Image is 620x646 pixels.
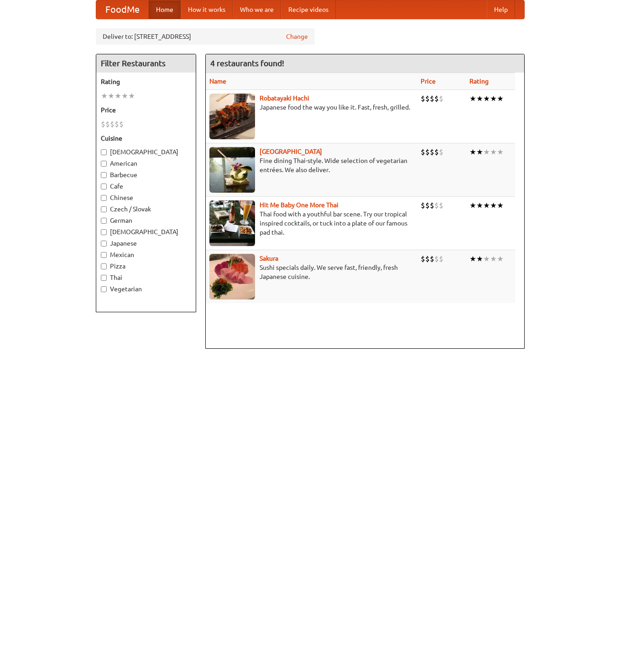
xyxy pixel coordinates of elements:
[115,119,119,129] li: $
[101,252,107,258] input: Mexican
[421,78,436,85] a: Price
[469,78,489,85] a: Rating
[233,0,281,19] a: Who we are
[181,0,233,19] a: How it works
[439,94,443,104] li: $
[101,250,191,259] label: Mexican
[101,227,191,236] label: [DEMOGRAPHIC_DATA]
[101,159,191,168] label: American
[425,200,430,210] li: $
[209,263,414,281] p: Sushi specials daily. We serve fast, friendly, fresh Japanese cuisine.
[497,200,504,210] li: ★
[101,216,191,225] label: German
[434,254,439,264] li: $
[108,91,115,101] li: ★
[260,148,322,155] a: [GEOGRAPHIC_DATA]
[101,170,191,179] label: Barbecue
[469,94,476,104] li: ★
[434,94,439,104] li: $
[209,94,255,139] img: robatayaki.jpg
[434,147,439,157] li: $
[430,254,434,264] li: $
[101,241,107,247] input: Japanese
[469,254,476,264] li: ★
[101,273,191,282] label: Thai
[497,94,504,104] li: ★
[490,94,497,104] li: ★
[101,286,107,292] input: Vegetarian
[101,262,191,271] label: Pizza
[101,284,191,294] label: Vegetarian
[490,254,497,264] li: ★
[101,218,107,224] input: German
[101,105,191,115] h5: Price
[483,254,490,264] li: ★
[439,147,443,157] li: $
[425,254,430,264] li: $
[430,147,434,157] li: $
[101,239,191,248] label: Japanese
[101,161,107,167] input: American
[421,200,425,210] li: $
[96,54,196,73] h4: Filter Restaurants
[101,275,107,281] input: Thai
[476,94,483,104] li: ★
[260,201,339,209] a: Hit Me Baby One More Thai
[121,91,128,101] li: ★
[434,200,439,210] li: $
[209,103,414,112] p: Japanese food the way you like it. Fast, fresh, grilled.
[101,229,107,235] input: [DEMOGRAPHIC_DATA]
[476,147,483,157] li: ★
[281,0,336,19] a: Recipe videos
[101,172,107,178] input: Barbecue
[497,147,504,157] li: ★
[101,184,107,189] input: Cafe
[425,147,430,157] li: $
[490,200,497,210] li: ★
[421,254,425,264] li: $
[209,156,414,174] p: Fine dining Thai-style. Wide selection of vegetarian entrées. We also deliver.
[110,119,115,129] li: $
[149,0,181,19] a: Home
[421,147,425,157] li: $
[469,200,476,210] li: ★
[105,119,110,129] li: $
[209,200,255,246] img: babythai.jpg
[483,94,490,104] li: ★
[286,32,308,41] a: Change
[209,78,226,85] a: Name
[101,77,191,86] h5: Rating
[439,200,443,210] li: $
[469,147,476,157] li: ★
[476,254,483,264] li: ★
[260,255,278,262] b: Sakura
[209,210,414,237] p: Thai food with a youthful bar scene. Try our tropical inspired cocktails, or tuck into a plate of...
[101,119,105,129] li: $
[487,0,515,19] a: Help
[430,94,434,104] li: $
[101,149,107,155] input: [DEMOGRAPHIC_DATA]
[115,91,121,101] li: ★
[260,95,309,102] a: Robatayaki Hachi
[101,195,107,201] input: Chinese
[476,200,483,210] li: ★
[119,119,124,129] li: $
[101,91,108,101] li: ★
[101,182,191,191] label: Cafe
[210,59,284,68] ng-pluralize: 4 restaurants found!
[209,254,255,299] img: sakura.jpg
[128,91,135,101] li: ★
[421,94,425,104] li: $
[483,200,490,210] li: ★
[101,206,107,212] input: Czech / Slovak
[439,254,443,264] li: $
[101,205,191,214] label: Czech / Slovak
[101,134,191,143] h5: Cuisine
[101,193,191,202] label: Chinese
[425,94,430,104] li: $
[483,147,490,157] li: ★
[101,147,191,157] label: [DEMOGRAPHIC_DATA]
[96,0,149,19] a: FoodMe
